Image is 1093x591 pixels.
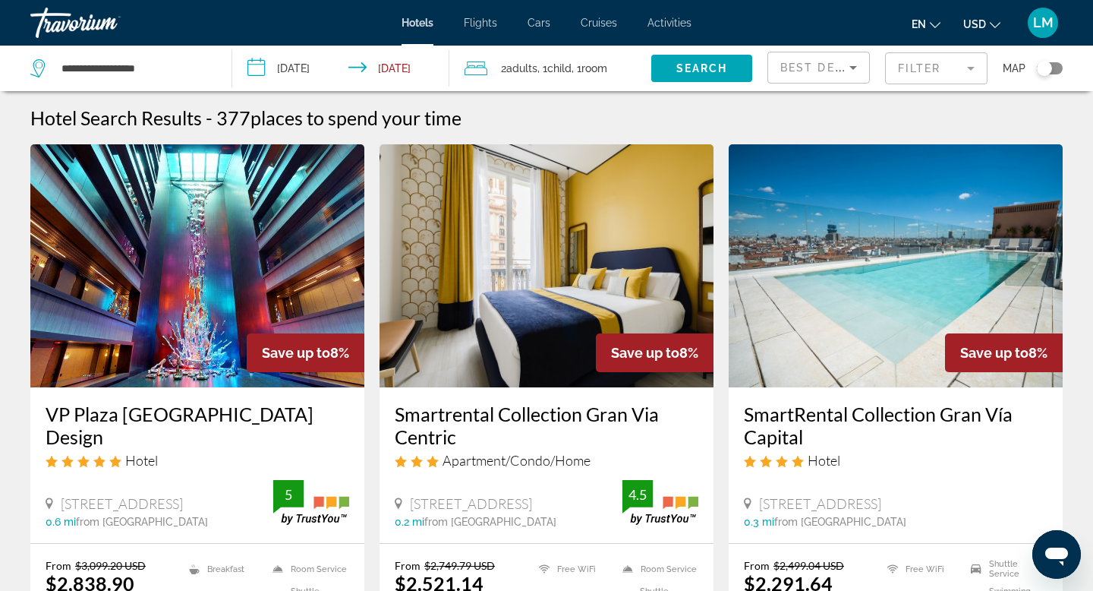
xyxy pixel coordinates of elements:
[395,452,698,469] div: 3 star Apartment
[880,559,964,579] li: Free WiFi
[250,106,461,129] span: places to spend your time
[424,516,556,528] span: from [GEOGRAPHIC_DATA]
[744,559,770,572] span: From
[759,495,881,512] span: [STREET_ADDRESS]
[615,559,698,579] li: Room Service
[622,485,653,504] div: 4.5
[780,62,859,74] span: Best Deals
[76,516,208,528] span: from [GEOGRAPHIC_DATA]
[651,55,752,82] button: Search
[262,345,330,361] span: Save up to
[780,58,857,77] mat-select: Sort by
[945,333,1063,372] div: 8%
[380,144,713,387] img: Hotel image
[885,52,987,85] button: Filter
[75,559,146,572] del: $3,099.20 USD
[1003,58,1025,79] span: Map
[410,495,532,512] span: [STREET_ADDRESS]
[206,106,213,129] span: -
[912,13,940,35] button: Change language
[581,17,617,29] a: Cruises
[30,144,364,387] img: Hotel image
[395,403,698,448] a: Smartrental Collection Gran Via Centric
[912,18,926,30] span: en
[531,559,615,579] li: Free WiFi
[46,452,349,469] div: 5 star Hotel
[181,559,266,579] li: Breakfast
[773,559,844,572] del: $2,499.04 USD
[808,452,840,469] span: Hotel
[506,62,537,74] span: Adults
[647,17,691,29] a: Activities
[265,559,349,579] li: Room Service
[501,58,537,79] span: 2
[744,403,1047,448] a: SmartRental Collection Gran Vía Capital
[744,516,774,528] span: 0.3 mi
[528,17,550,29] a: Cars
[1032,530,1081,579] iframe: Button to launch messaging window
[232,46,449,91] button: Check-in date: Dec 19, 2025 Check-out date: Dec 26, 2025
[537,58,572,79] span: , 1
[273,480,349,525] img: trustyou-badge.svg
[46,516,76,528] span: 0.6 mi
[963,559,1047,579] li: Shuttle Service
[581,62,607,74] span: Room
[402,17,433,29] a: Hotels
[963,13,1000,35] button: Change currency
[1025,62,1063,75] button: Toggle map
[622,480,698,525] img: trustyou-badge.svg
[464,17,497,29] a: Flights
[30,3,182,43] a: Travorium
[443,452,591,469] span: Apartment/Condo/Home
[273,485,304,504] div: 5
[46,559,71,572] span: From
[596,333,713,372] div: 8%
[744,452,1047,469] div: 4 star Hotel
[1023,7,1063,39] button: User Menu
[774,516,906,528] span: from [GEOGRAPHIC_DATA]
[963,18,986,30] span: USD
[729,144,1063,387] img: Hotel image
[61,495,183,512] span: [STREET_ADDRESS]
[247,333,364,372] div: 8%
[449,46,651,91] button: Travelers: 2 adults, 1 child
[1033,15,1054,30] span: LM
[46,403,349,448] a: VP Plaza [GEOGRAPHIC_DATA] Design
[216,106,461,129] h2: 377
[30,106,202,129] h1: Hotel Search Results
[424,559,495,572] del: $2,749.79 USD
[676,62,728,74] span: Search
[547,62,572,74] span: Child
[611,345,679,361] span: Save up to
[125,452,158,469] span: Hotel
[395,516,424,528] span: 0.2 mi
[572,58,607,79] span: , 1
[960,345,1028,361] span: Save up to
[395,559,421,572] span: From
